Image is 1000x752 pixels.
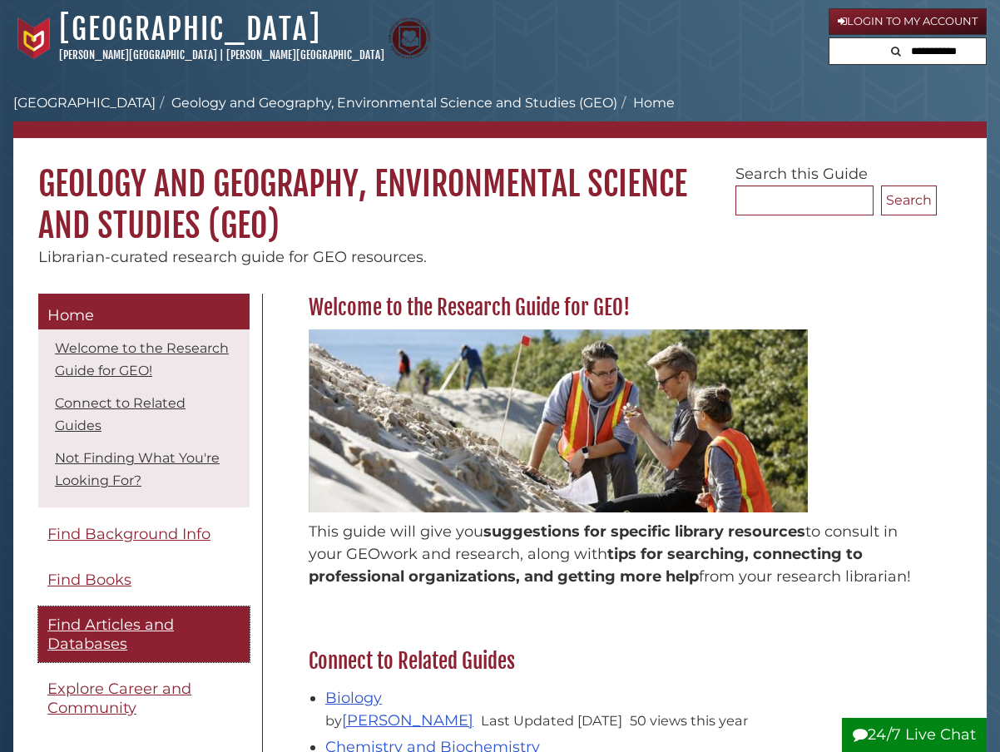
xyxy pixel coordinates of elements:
[47,525,210,543] span: Find Background Info
[38,516,250,553] a: Find Background Info
[309,522,898,563] span: to consult in your GEO
[171,95,617,111] a: Geology and Geography, Environmental Science and Studies (GEO)
[300,648,937,675] h2: Connect to Related Guides
[47,680,191,717] span: Explore Career and Community
[829,8,987,35] a: Login to My Account
[481,712,622,729] span: Last Updated [DATE]
[389,17,430,59] img: Calvin Theological Seminary
[699,567,911,586] span: from your research librarian!
[380,545,607,563] span: work and research, along with
[38,562,250,599] a: Find Books
[38,606,250,662] a: Find Articles and Databases
[220,48,224,62] span: |
[47,306,94,324] span: Home
[55,395,186,433] a: Connect to Related Guides
[881,186,937,215] button: Search
[13,17,55,59] img: Calvin University
[309,545,863,586] span: tips for searching, connecting to professional organizations, and getting more help
[300,294,937,321] h2: Welcome to the Research Guide for GEO!
[483,522,805,541] span: suggestions for specific library resources
[59,11,321,47] a: [GEOGRAPHIC_DATA]
[55,450,220,488] a: Not Finding What You're Looking For?
[891,46,901,57] i: Search
[38,248,427,266] span: Librarian-curated research guide for GEO resources.
[342,711,473,730] a: [PERSON_NAME]
[325,712,477,729] span: by
[617,93,675,113] li: Home
[47,571,131,589] span: Find Books
[13,95,156,111] a: [GEOGRAPHIC_DATA]
[38,294,250,330] a: Home
[13,93,987,138] nav: breadcrumb
[886,38,906,61] button: Search
[59,48,217,62] a: [PERSON_NAME][GEOGRAPHIC_DATA]
[13,138,987,246] h1: Geology and Geography, Environmental Science and Studies (GEO)
[325,689,382,707] a: Biology
[630,712,748,729] span: 50 views this year
[226,48,384,62] a: [PERSON_NAME][GEOGRAPHIC_DATA]
[842,718,987,752] button: 24/7 Live Chat
[38,670,250,726] a: Explore Career and Community
[55,340,229,378] a: Welcome to the Research Guide for GEO!
[47,616,174,653] span: Find Articles and Databases
[309,522,483,541] span: This guide will give you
